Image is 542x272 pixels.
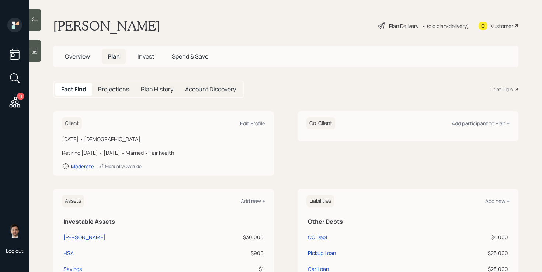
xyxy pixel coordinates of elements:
[308,233,328,241] div: CC Debt
[240,120,265,127] div: Edit Profile
[241,198,265,205] div: Add new +
[185,86,236,93] h5: Account Discovery
[63,249,74,257] div: HSA
[71,163,94,170] div: Moderate
[197,249,264,257] div: $900
[306,117,335,129] h6: Co-Client
[141,86,173,93] h5: Plan History
[424,233,508,241] div: $4,000
[62,195,84,207] h6: Assets
[63,218,264,225] h5: Investable Assets
[389,22,418,30] div: Plan Delivery
[53,18,160,34] h1: [PERSON_NAME]
[62,135,265,143] div: [DATE] • [DEMOGRAPHIC_DATA]
[490,22,513,30] div: Kustomer
[61,86,86,93] h5: Fact Find
[485,198,510,205] div: Add new +
[197,233,264,241] div: $30,000
[98,86,129,93] h5: Projections
[108,52,120,60] span: Plan
[308,249,336,257] div: Pickup Loan
[65,52,90,60] span: Overview
[452,120,510,127] div: Add participant to Plan +
[308,218,508,225] h5: Other Debts
[7,224,22,238] img: jonah-coleman-headshot.png
[6,247,24,254] div: Log out
[490,86,513,93] div: Print Plan
[98,163,142,170] div: Manually Override
[422,22,469,30] div: • (old plan-delivery)
[306,195,334,207] h6: Liabilities
[424,249,508,257] div: $25,000
[63,233,105,241] div: [PERSON_NAME]
[62,149,265,157] div: Retiring [DATE] • [DATE] • Married • Fair health
[172,52,208,60] span: Spend & Save
[17,93,24,100] div: 11
[62,117,82,129] h6: Client
[138,52,154,60] span: Invest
